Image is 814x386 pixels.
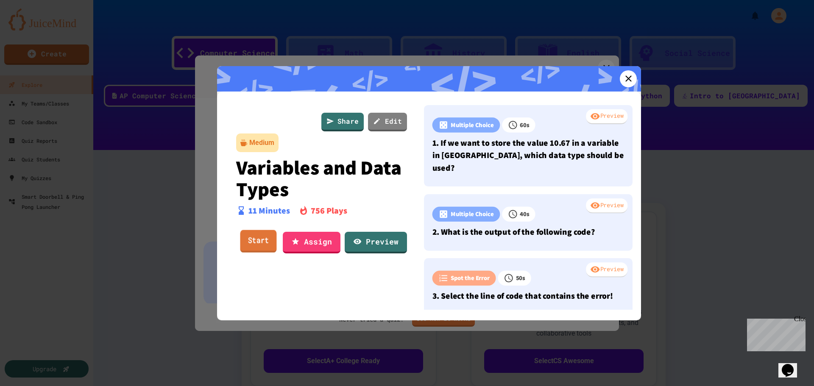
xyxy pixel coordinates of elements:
p: Variables and Data Types [236,156,407,200]
p: 40 s [520,209,530,219]
p: 11 Minutes [248,204,290,217]
p: Spot the Error [451,273,490,283]
div: Preview [586,198,627,214]
iframe: chat widget [744,315,806,351]
div: Chat with us now!Close [3,3,59,54]
div: Medium [249,138,274,148]
p: 3. Select the line of code that contains the error! [432,289,624,302]
div: Preview [586,262,627,278]
p: 2. What is the output of the following code? [432,225,624,238]
a: Start [240,230,277,253]
p: 60 s [520,120,530,129]
a: Edit [368,113,407,131]
p: Multiple Choice [451,209,494,219]
iframe: chat widget [778,352,806,378]
p: 1. If we want to store the value 10.67 in a variable in [GEOGRAPHIC_DATA], which data type should... [432,136,624,174]
a: Assign [283,232,340,253]
p: 756 Plays [311,204,347,217]
p: 50 s [516,273,526,283]
p: Multiple Choice [451,120,494,129]
a: Share [321,113,364,131]
a: Preview [345,232,407,253]
div: Preview [586,109,627,124]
